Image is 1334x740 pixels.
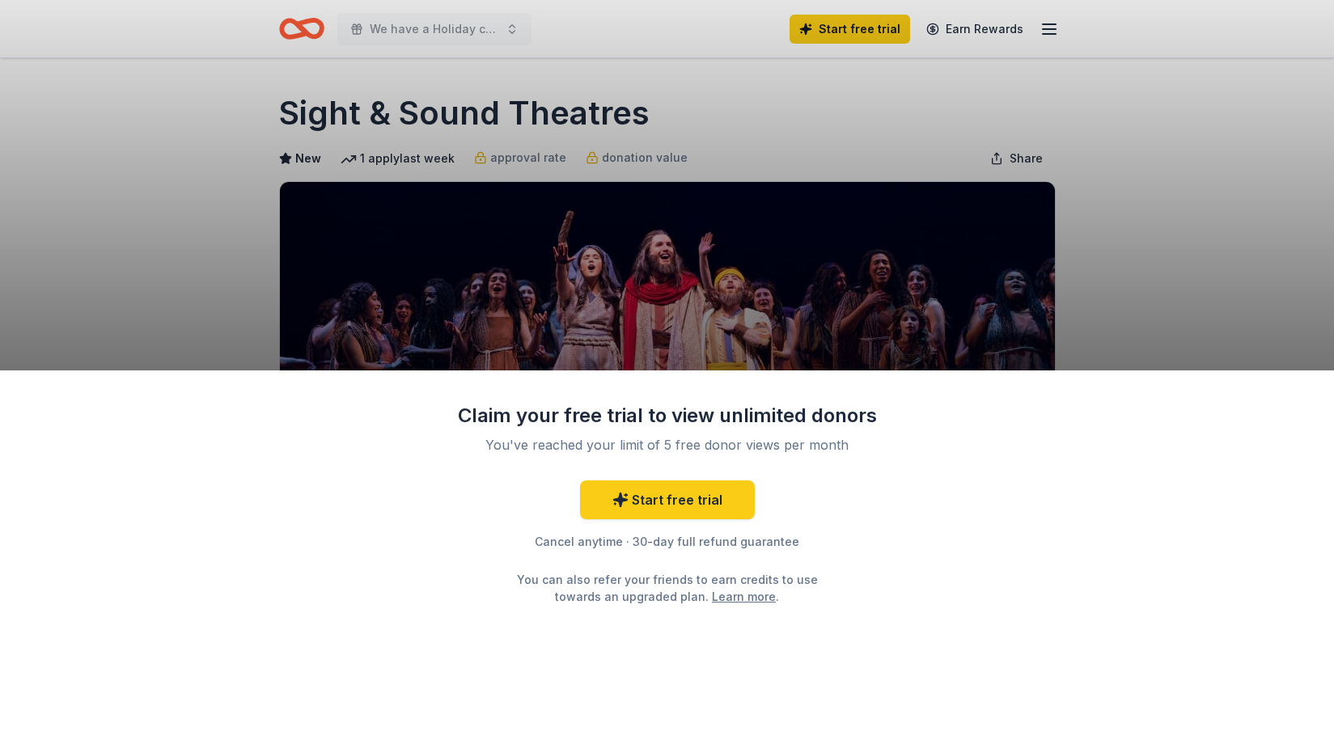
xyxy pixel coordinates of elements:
[457,403,878,429] div: Claim your free trial to view unlimited donors
[580,480,755,519] a: Start free trial
[712,588,776,605] a: Learn more
[502,571,832,605] div: You can also refer your friends to earn credits to use towards an upgraded plan. .
[457,532,878,552] div: Cancel anytime · 30-day full refund guarantee
[476,435,858,455] div: You've reached your limit of 5 free donor views per month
